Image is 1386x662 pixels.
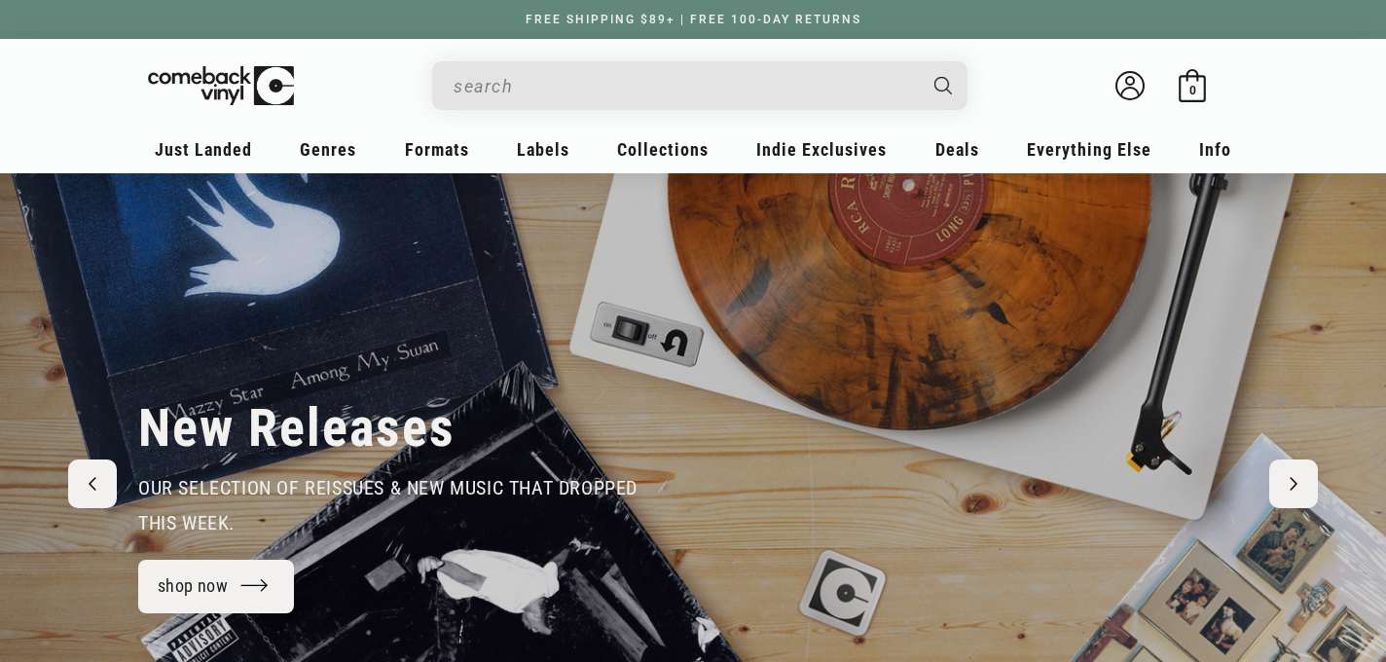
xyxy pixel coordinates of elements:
[138,560,294,613] a: shop now
[1189,83,1196,97] span: 0
[918,61,970,110] button: Search
[454,66,915,106] input: When autocomplete results are available use up and down arrows to review and enter to select
[68,460,117,508] button: Previous slide
[432,61,967,110] div: Search
[756,139,887,160] span: Indie Exclusives
[1027,139,1151,160] span: Everything Else
[506,13,881,26] a: FREE SHIPPING $89+ | FREE 100-DAY RETURNS
[1199,139,1231,160] span: Info
[138,396,456,460] h2: New Releases
[935,139,979,160] span: Deals
[405,139,469,160] span: Formats
[300,139,356,160] span: Genres
[155,139,252,160] span: Just Landed
[617,139,709,160] span: Collections
[517,139,569,160] span: Labels
[138,476,638,534] span: our selection of reissues & new music that dropped this week.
